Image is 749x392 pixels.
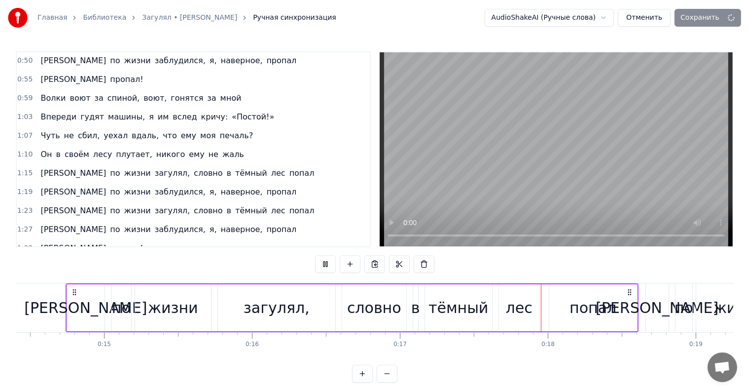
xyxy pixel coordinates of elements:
[393,341,407,349] div: 0:17
[83,13,126,23] a: Библиотека
[39,224,107,235] span: [PERSON_NAME]
[226,205,232,216] span: в
[219,92,243,104] span: мной
[154,224,207,235] span: заблудился,
[37,13,336,23] nav: breadcrumb
[39,74,107,85] span: [PERSON_NAME]
[209,186,218,197] span: я,
[244,297,310,319] div: загулял,
[17,131,33,141] span: 1:07
[618,9,671,27] button: Отменить
[39,167,107,179] span: [PERSON_NAME]
[109,205,121,216] span: по
[570,297,616,319] div: попал
[109,74,144,85] span: пропал!
[103,130,129,141] span: уехал
[162,130,178,141] span: что
[253,13,336,23] span: Ручная синхронизация
[39,149,53,160] span: Он
[428,297,488,319] div: тёмный
[131,130,160,141] span: вдаль,
[411,297,420,319] div: в
[541,341,555,349] div: 0:18
[17,150,33,159] span: 1:10
[17,93,33,103] span: 0:59
[200,111,229,122] span: кричу:
[17,75,33,84] span: 0:55
[17,243,33,253] span: 1:32
[123,55,152,66] span: жизни
[123,205,152,216] span: жизни
[221,149,245,160] span: жаль
[112,297,131,319] div: по
[123,186,152,197] span: жизни
[347,297,401,319] div: словно
[17,168,33,178] span: 1:15
[143,92,168,104] span: воют,
[39,130,61,141] span: Чуть
[199,130,216,141] span: моя
[193,167,224,179] span: словно
[689,341,703,349] div: 0:19
[288,167,316,179] span: попал
[155,149,186,160] span: никого
[170,92,204,104] span: гонятся
[142,13,237,23] a: Загулял • [PERSON_NAME]
[208,149,219,160] span: не
[39,111,77,122] span: Впереди
[265,186,297,197] span: пропал
[265,55,297,66] span: пропал
[109,186,121,197] span: по
[180,130,197,141] span: ему
[55,149,62,160] span: в
[123,167,152,179] span: жизни
[39,92,67,104] span: Волки
[17,206,33,216] span: 1:23
[154,167,191,179] span: загулял,
[123,224,152,235] span: жизни
[172,111,198,122] span: вслед
[220,55,264,66] span: наверное,
[107,111,146,122] span: машины,
[675,297,693,319] div: по
[596,297,718,319] div: [PERSON_NAME]
[188,149,205,160] span: ему
[220,224,264,235] span: наверное,
[17,112,33,122] span: 1:03
[69,92,92,104] span: воют
[288,205,316,216] span: попал
[506,297,533,319] div: лес
[109,242,144,254] span: пропал!
[246,341,259,349] div: 0:16
[77,130,101,141] span: сбил,
[17,225,33,235] span: 1:27
[8,8,28,28] img: youka
[39,242,107,254] span: [PERSON_NAME]
[98,341,111,349] div: 0:15
[109,55,121,66] span: по
[37,13,67,23] a: Главная
[109,224,121,235] span: по
[63,130,75,141] span: не
[92,149,113,160] span: лесу
[209,224,218,235] span: я,
[148,111,155,122] span: я
[219,130,254,141] span: печаль?
[206,92,217,104] span: за
[154,205,191,216] span: загулял,
[270,205,286,216] span: лес
[226,167,232,179] span: в
[17,56,33,66] span: 0:50
[115,149,153,160] span: плутает,
[708,353,737,382] div: Открытый чат
[209,55,218,66] span: я,
[64,149,90,160] span: своём
[220,186,264,197] span: наверное,
[148,297,198,319] div: жизни
[24,297,147,319] div: [PERSON_NAME]
[79,111,105,122] span: гудят
[265,224,297,235] span: пропал
[39,205,107,216] span: [PERSON_NAME]
[109,167,121,179] span: по
[234,205,268,216] span: тёмный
